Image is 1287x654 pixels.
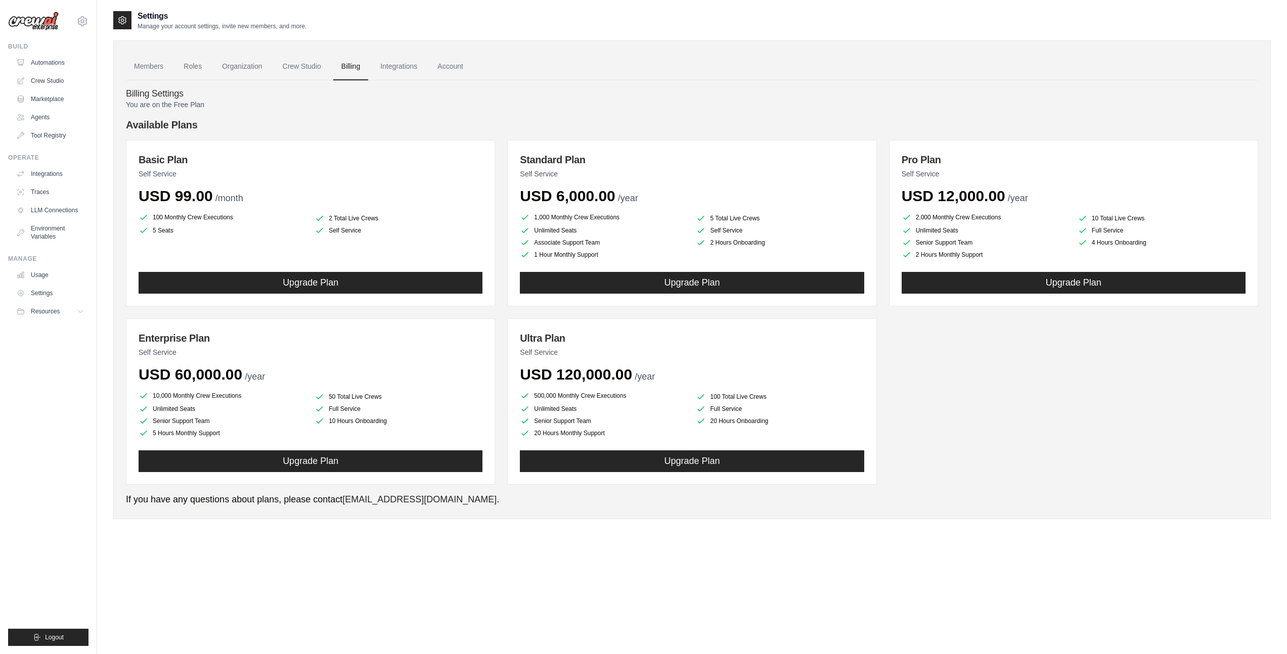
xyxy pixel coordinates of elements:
a: Environment Variables [12,220,88,245]
button: Resources [12,303,88,319]
li: 100 Monthly Crew Executions [139,211,306,223]
div: Operate [8,154,88,162]
a: Account [429,53,471,80]
a: [EMAIL_ADDRESS][DOMAIN_NAME] [342,494,497,504]
p: Self Service [139,169,482,179]
span: USD 99.00 [139,188,213,204]
span: USD 60,000.00 [139,366,242,383]
li: Full Service [1078,225,1246,236]
li: 1,000 Monthly Crew Executions [520,211,688,223]
li: 2,000 Monthly Crew Executions [902,211,1070,223]
button: Logout [8,629,88,646]
li: Self Service [315,225,482,236]
a: Roles [175,53,210,80]
p: Manage your account settings, invite new members, and more. [138,22,306,30]
span: USD 120,000.00 [520,366,632,383]
li: Senior Support Team [520,416,688,426]
p: Self Service [902,169,1246,179]
button: Upgrade Plan [139,450,482,472]
h3: Enterprise Plan [139,331,482,345]
div: Manage [8,255,88,263]
a: Agents [12,109,88,125]
a: Settings [12,285,88,301]
a: Automations [12,55,88,71]
p: If you have any questions about plans, please contact . [126,493,1258,506]
a: Organization [214,53,270,80]
li: Full Service [315,404,482,414]
li: 2 Total Live Crews [315,213,482,223]
li: 10 Total Live Crews [1078,213,1246,223]
span: Resources [31,307,60,315]
h3: Pro Plan [902,153,1246,167]
li: 50 Total Live Crews [315,392,482,402]
p: You are on the Free Plan [126,100,1258,110]
li: 20 Hours Monthly Support [520,428,688,438]
li: 5 Hours Monthly Support [139,428,306,438]
span: Logout [45,633,64,641]
li: 500,000 Monthly Crew Executions [520,390,688,402]
span: /year [1008,193,1028,203]
li: 100 Total Live Crews [696,392,864,402]
a: Integrations [372,53,425,80]
a: Billing [333,53,368,80]
span: USD 12,000.00 [902,188,1005,204]
span: /month [215,193,243,203]
li: Unlimited Seats [139,404,306,414]
a: LLM Connections [12,202,88,218]
li: Unlimited Seats [902,225,1070,236]
a: Integrations [12,166,88,182]
a: Traces [12,184,88,200]
li: Self Service [696,225,864,236]
img: Logo [8,12,59,31]
span: /year [245,371,265,382]
h2: Settings [138,10,306,22]
li: 5 Seats [139,225,306,236]
p: Self Service [520,347,864,357]
a: Crew Studio [275,53,329,80]
button: Upgrade Plan [139,272,482,294]
li: 10 Hours Onboarding [315,416,482,426]
a: Usage [12,267,88,283]
button: Upgrade Plan [520,450,864,472]
h3: Basic Plan [139,153,482,167]
span: USD 6,000.00 [520,188,615,204]
div: Build [8,42,88,51]
li: Associate Support Team [520,238,688,248]
a: Crew Studio [12,73,88,89]
h3: Ultra Plan [520,331,864,345]
h4: Billing Settings [126,88,1258,100]
li: Senior Support Team [902,238,1070,248]
a: Members [126,53,171,80]
h3: Standard Plan [520,153,864,167]
button: Upgrade Plan [520,272,864,294]
li: Senior Support Team [139,416,306,426]
li: 10,000 Monthly Crew Executions [139,390,306,402]
span: /year [635,371,655,382]
span: /year [618,193,638,203]
li: Full Service [696,404,864,414]
li: Unlimited Seats [520,404,688,414]
a: Marketplace [12,91,88,107]
li: 2 Hours Onboarding [696,238,864,248]
p: Self Service [520,169,864,179]
a: Tool Registry [12,127,88,144]
p: Self Service [139,347,482,357]
li: Unlimited Seats [520,225,688,236]
li: 5 Total Live Crews [696,213,864,223]
button: Upgrade Plan [902,272,1246,294]
li: 20 Hours Onboarding [696,416,864,426]
li: 4 Hours Onboarding [1078,238,1246,248]
h4: Available Plans [126,118,1258,132]
li: 2 Hours Monthly Support [902,250,1070,260]
li: 1 Hour Monthly Support [520,250,688,260]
